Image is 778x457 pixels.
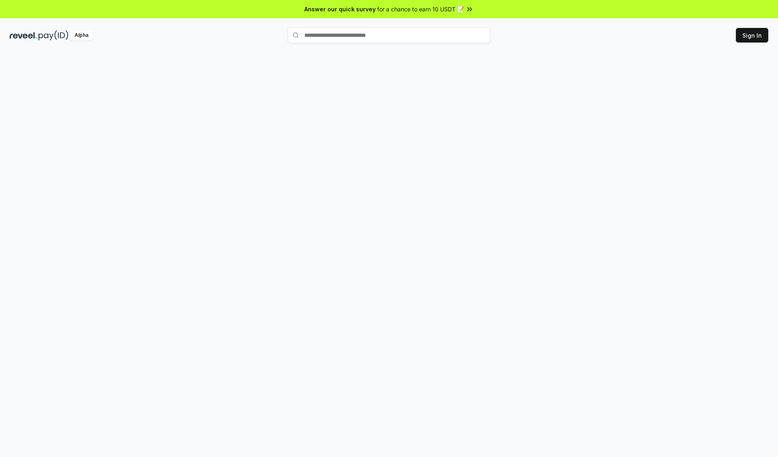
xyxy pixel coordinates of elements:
div: Alpha [70,30,93,40]
img: reveel_dark [10,30,37,40]
span: Answer our quick survey [304,5,376,13]
img: pay_id [38,30,68,40]
button: Sign In [736,28,768,43]
span: for a chance to earn 10 USDT 📝 [377,5,464,13]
